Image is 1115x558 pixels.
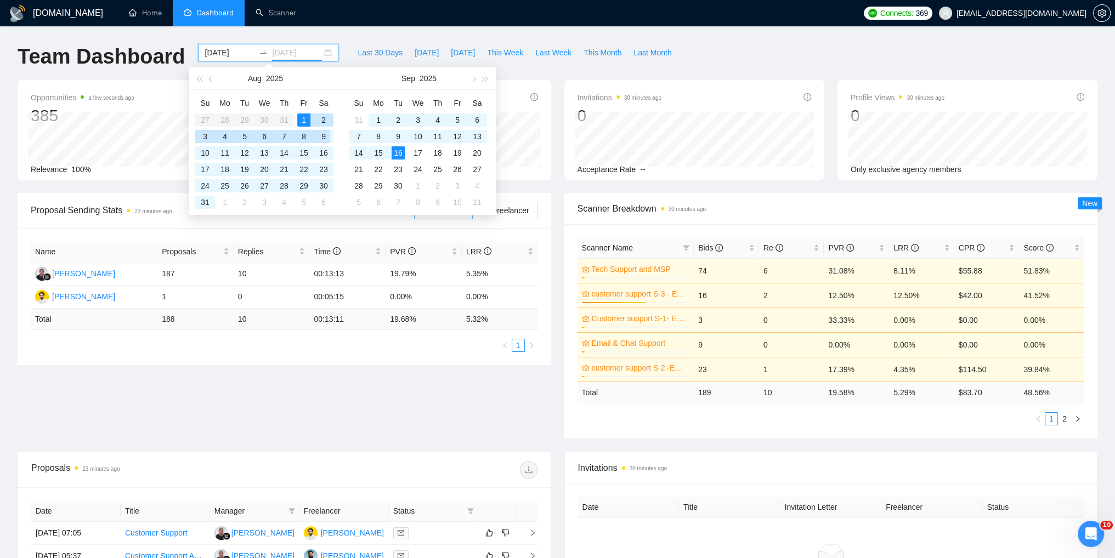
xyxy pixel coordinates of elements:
span: Last Week [535,47,571,59]
a: customer support S-2 -Email & Chat Support (Bulla) [592,362,688,374]
span: info-circle [530,93,538,101]
td: 2025-08-20 [254,161,274,178]
th: Tu [388,94,408,112]
td: 2025-08-28 [274,178,294,194]
th: We [408,94,428,112]
div: 8 [297,130,310,143]
span: mail [398,529,404,536]
div: 25 [431,163,444,176]
img: logo [9,5,26,22]
div: 26 [451,163,464,176]
time: 30 minutes ago [624,95,661,101]
td: 2025-08-17 [195,161,215,178]
td: 2025-08-06 [254,128,274,145]
a: RS[PERSON_NAME] [214,528,295,537]
th: Sa [314,94,333,112]
div: 24 [199,179,212,192]
td: 2025-10-10 [448,194,467,210]
span: This Week [487,47,523,59]
td: 2025-08-30 [314,178,333,194]
td: 2025-09-26 [448,161,467,178]
td: 2025-09-21 [349,161,369,178]
button: This Week [481,44,529,61]
span: By Freelancer [481,206,529,215]
td: 2025-09-14 [349,145,369,161]
div: 30 [317,179,330,192]
td: 2025-09-29 [369,178,388,194]
button: This Month [578,44,627,61]
span: Scanner Breakdown [578,202,1085,215]
button: dislike [499,526,512,539]
th: Name [31,241,157,263]
td: 2025-09-13 [467,128,487,145]
span: right [528,342,535,349]
div: 16 [317,146,330,160]
td: 2025-09-27 [467,161,487,178]
th: We [254,94,274,112]
div: 21 [278,163,291,176]
th: Sa [467,94,487,112]
td: 2025-08-12 [235,145,254,161]
li: 1 [512,339,525,352]
h1: Team Dashboard [18,44,185,70]
td: 2025-08-23 [314,161,333,178]
a: customer support S-3 - Email & Chat Support(Umair) [592,288,688,300]
span: right [1074,415,1081,422]
div: 30 [392,179,405,192]
td: 2025-09-05 [294,194,314,210]
div: 6 [317,196,330,209]
span: left [502,342,508,349]
td: 2025-08-18 [215,161,235,178]
span: filter [465,503,476,519]
div: 8 [411,196,425,209]
time: 30 minutes ago [907,95,944,101]
th: Mo [369,94,388,112]
td: 2025-08-13 [254,145,274,161]
div: 27 [258,179,271,192]
td: 2025-09-19 [448,145,467,161]
span: info-circle [1077,93,1084,101]
span: swap-right [259,48,268,57]
div: 2 [392,113,405,127]
div: 31 [199,196,212,209]
div: 26 [238,179,251,192]
span: New [1082,199,1097,208]
span: -- [640,165,645,174]
div: 18 [218,163,231,176]
div: 1 [372,113,385,127]
div: 7 [352,130,365,143]
button: 2025 [266,67,283,89]
div: 27 [471,163,484,176]
div: 5 [451,113,464,127]
td: 2025-09-03 [254,194,274,210]
span: [DATE] [415,47,439,59]
div: 6 [471,113,484,127]
button: right [1071,412,1084,425]
td: 2025-08-27 [254,178,274,194]
li: 2 [1058,412,1071,425]
span: Dashboard [197,8,234,18]
span: Only exclusive agency members [851,165,961,174]
div: 4 [431,113,444,127]
td: 2025-08-16 [314,145,333,161]
span: to [259,48,268,57]
span: left [1035,415,1042,422]
span: Relevance [31,165,67,174]
div: 11 [431,130,444,143]
td: 2025-08-31 [195,194,215,210]
td: 2025-09-24 [408,161,428,178]
div: 20 [258,163,271,176]
span: info-circle [846,244,854,252]
td: 2025-09-06 [467,112,487,128]
a: HM[PERSON_NAME] [35,292,115,300]
td: 2025-09-09 [388,128,408,145]
time: a few seconds ago [88,95,134,101]
div: 13 [258,146,271,160]
span: PVR [828,243,854,252]
td: 2025-08-09 [314,128,333,145]
button: Last Week [529,44,578,61]
div: 12 [451,130,464,143]
div: 2 [238,196,251,209]
div: 14 [352,146,365,160]
div: 3 [411,113,425,127]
